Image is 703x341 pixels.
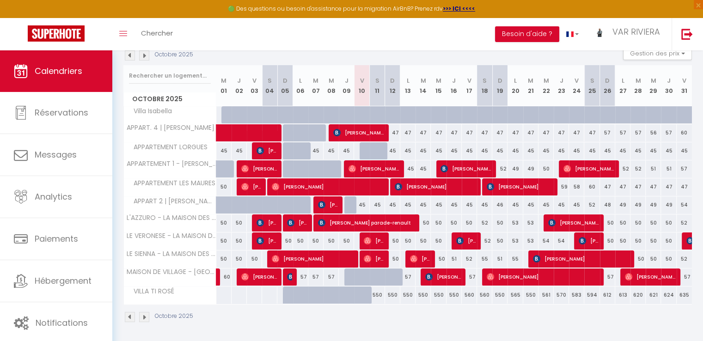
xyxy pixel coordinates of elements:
[125,286,177,297] span: VILLA TI ROSÉ
[354,65,369,106] th: 10
[293,232,308,250] div: 50
[584,65,599,106] th: 25
[661,160,676,177] div: 51
[677,214,692,231] div: 52
[216,268,232,286] div: 60
[492,196,507,213] div: 46
[293,65,308,106] th: 06
[538,124,554,141] div: 47
[416,196,431,213] div: 45
[385,142,400,159] div: 45
[584,178,599,195] div: 60
[661,250,676,268] div: 50
[677,65,692,106] th: 31
[385,286,400,304] div: 550
[507,286,523,304] div: 565
[462,214,477,231] div: 50
[677,178,692,195] div: 47
[35,149,77,160] span: Messages
[125,196,218,207] span: APPART 2 | [PERSON_NAME]
[216,232,232,250] div: 50
[677,160,692,177] div: 57
[446,286,462,304] div: 550
[548,214,599,231] span: [PERSON_NAME]
[498,76,502,85] abbr: D
[467,76,471,85] abbr: V
[584,124,599,141] div: 47
[533,250,630,268] span: [PERSON_NAME]
[416,286,431,304] div: 550
[615,214,630,231] div: 50
[579,232,599,250] span: [PERSON_NAME]
[538,196,554,213] div: 45
[324,65,339,106] th: 08
[431,196,446,213] div: 45
[677,286,692,304] div: 635
[560,76,563,85] abbr: J
[431,142,446,159] div: 45
[440,160,491,177] span: [PERSON_NAME]
[385,196,400,213] div: 45
[538,286,554,304] div: 561
[600,178,615,195] div: 47
[241,160,277,177] span: [PERSON_NAME]
[232,232,247,250] div: 50
[677,142,692,159] div: 45
[615,142,630,159] div: 45
[232,65,247,106] th: 02
[431,124,446,141] div: 47
[416,65,431,106] th: 14
[287,268,292,286] span: [PERSON_NAME]
[600,268,615,286] div: 57
[354,196,369,213] div: 45
[370,196,385,213] div: 45
[677,268,692,286] div: 57
[400,65,416,106] th: 13
[569,124,584,141] div: 47
[615,160,630,177] div: 52
[661,214,676,231] div: 50
[569,65,584,106] th: 24
[333,124,384,141] span: [PERSON_NAME]
[477,250,492,268] div: 55
[569,196,584,213] div: 45
[129,67,211,84] input: Rechercher un logement...
[621,76,624,85] abbr: L
[400,124,416,141] div: 47
[416,232,431,250] div: 50
[364,232,384,250] span: [PERSON_NAME]
[495,26,559,42] button: Besoin d'aide ?
[507,124,523,141] div: 47
[630,142,646,159] div: 45
[538,142,554,159] div: 45
[339,142,354,159] div: 45
[308,142,324,159] div: 45
[554,286,569,304] div: 570
[446,142,462,159] div: 45
[661,65,676,106] th: 30
[677,250,692,268] div: 52
[681,28,693,40] img: logout
[35,65,82,77] span: Calendriers
[630,232,646,250] div: 50
[155,50,193,59] p: Octobre 2025
[268,76,272,85] abbr: S
[584,196,599,213] div: 52
[600,142,615,159] div: 45
[612,26,660,37] span: VAR RIVIERA
[487,268,599,286] span: [PERSON_NAME]
[124,92,216,106] span: Octobre 2025
[630,214,646,231] div: 50
[492,250,507,268] div: 51
[630,124,646,141] div: 57
[646,286,661,304] div: 621
[252,76,257,85] abbr: V
[615,178,630,195] div: 47
[232,214,247,231] div: 50
[299,76,302,85] abbr: L
[400,232,416,250] div: 50
[360,76,364,85] abbr: V
[492,124,507,141] div: 47
[385,65,400,106] th: 12
[446,124,462,141] div: 47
